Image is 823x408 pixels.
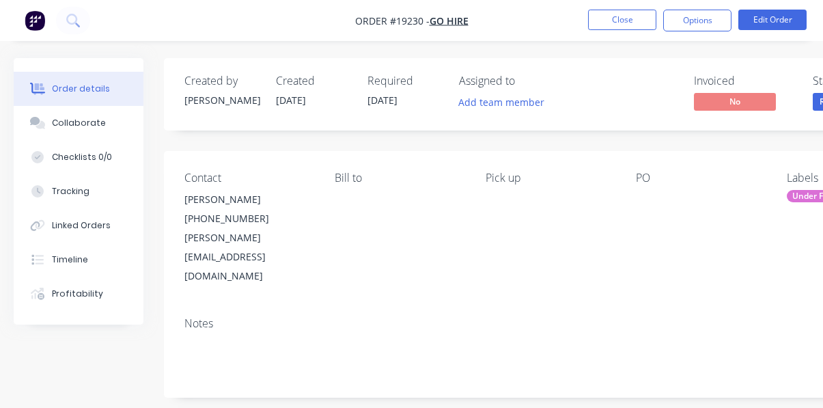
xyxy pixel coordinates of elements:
[430,14,469,27] a: Go Hire
[738,10,807,30] button: Edit Order
[335,172,463,185] div: Bill to
[14,140,143,174] button: Checklists 0/0
[184,74,260,87] div: Created by
[14,174,143,208] button: Tracking
[184,209,313,228] div: [PHONE_NUMBER]
[25,10,45,31] img: Factory
[184,172,313,185] div: Contact
[451,93,552,111] button: Add team member
[355,14,430,27] span: Order #19230 -
[184,190,313,286] div: [PERSON_NAME][PHONE_NUMBER][PERSON_NAME][EMAIL_ADDRESS][DOMAIN_NAME]
[486,172,614,185] div: Pick up
[14,106,143,140] button: Collaborate
[276,94,306,107] span: [DATE]
[636,172,764,185] div: PO
[52,219,111,232] div: Linked Orders
[14,208,143,243] button: Linked Orders
[367,74,443,87] div: Required
[663,10,731,31] button: Options
[14,72,143,106] button: Order details
[52,151,112,163] div: Checklists 0/0
[52,117,106,129] div: Collaborate
[276,74,351,87] div: Created
[367,94,397,107] span: [DATE]
[52,185,89,198] div: Tracking
[184,228,313,286] div: [PERSON_NAME][EMAIL_ADDRESS][DOMAIN_NAME]
[588,10,656,30] button: Close
[14,277,143,311] button: Profitability
[459,74,596,87] div: Assigned to
[459,93,552,111] button: Add team member
[52,83,110,95] div: Order details
[14,243,143,277] button: Timeline
[694,93,776,110] span: No
[694,74,796,87] div: Invoiced
[52,288,103,300] div: Profitability
[184,190,313,209] div: [PERSON_NAME]
[52,254,88,266] div: Timeline
[184,93,260,107] div: [PERSON_NAME]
